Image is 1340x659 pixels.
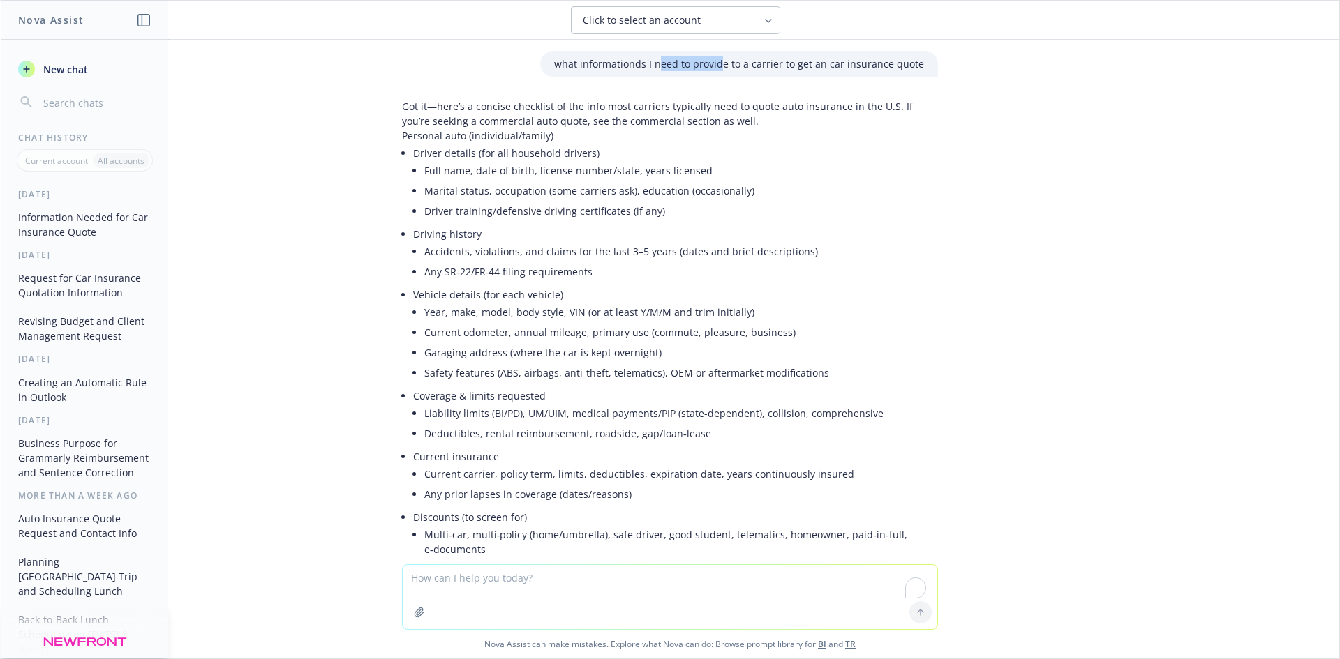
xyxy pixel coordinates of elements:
li: Safety features (ABS, airbags, anti-theft, telematics), OEM or aftermarket modifications [424,363,938,383]
p: what informationds I need to provide to a carrier to get an car insurance quote [554,56,924,71]
div: [DATE] [1,414,168,426]
p: Got it—here’s a concise checklist of the info most carriers typically need to quote auto insuranc... [402,99,938,128]
button: Request for Car Insurance Quotation Information [13,266,157,304]
li: Deductibles, rental reimbursement, roadside, gap/loan‑lease [424,423,938,444]
li: Liability limits (BI/PD), UM/UIM, medical payments/PIP (state-dependent), collision, comprehensive [424,403,938,423]
li: Accidents, violations, and claims for the last 3–5 years (dates and brief descriptions) [424,241,938,262]
textarea: To enrich screen reader interactions, please activate Accessibility in Grammarly extension settings [403,565,937,629]
div: [DATE] [1,353,168,365]
input: Search chats [40,93,151,112]
li: Current odometer, annual mileage, primary use (commute, pleasure, business) [424,322,938,342]
a: TR [845,638,856,650]
li: Driver details (for all household drivers) [413,143,938,224]
li: Full name, date of birth, license number/state, years licensed [424,160,938,181]
h1: Nova Assist [18,13,84,27]
div: [DATE] [1,188,168,200]
a: BI [818,638,826,650]
li: Coverage & limits requested [413,386,938,446]
li: Current carrier, policy term, limits, deductibles, expiration date, years continuously insured [424,464,938,484]
li: Any SR‑22/FR‑44 filing requirements [424,262,938,282]
li: Driving history [413,224,938,285]
li: Discounts (to screen for) [413,507,938,562]
li: Multi‑car, multi‑policy (home/umbrella), safe driver, good student, telematics, homeowner, paid‑i... [424,524,938,559]
li: Year, make, model, body style, VIN (or at least Y/M/M and trim initially) [424,302,938,322]
li: Vehicle details (for each vehicle) [413,285,938,386]
button: Information Needed for Car Insurance Quote [13,206,157,243]
button: Click to select an account [571,6,780,34]
p: Personal auto (individual/family) [402,128,938,143]
button: Auto Insurance Quote Request and Contact Info [13,507,157,545]
button: New chat [13,56,157,82]
li: Driver training/defensive driving certificates (if any) [424,201,938,221]
p: All accounts [98,155,144,167]
li: Garaging address (where the car is kept overnight) [424,342,938,363]
button: Revising Budget and Client Management Request [13,310,157,347]
li: Marital status, occupation (some carriers ask), education (occasionally) [424,181,938,201]
p: Current account [25,155,88,167]
span: Nova Assist can make mistakes. Explore what Nova can do: Browse prompt library for and [6,630,1334,658]
button: Creating an Automatic Rule in Outlook [13,371,157,409]
button: Planning [GEOGRAPHIC_DATA] Trip and Scheduling Lunch [13,550,157,603]
div: [DATE] [1,249,168,261]
button: Business Purpose for Grammarly Reimbursement and Sentence Correction [13,432,157,484]
li: Current insurance [413,446,938,507]
span: Click to select an account [583,13,701,27]
div: More than a week ago [1,490,168,501]
span: New chat [40,62,88,77]
p: Commercial auto (business use) [402,562,938,577]
li: Any prior lapses in coverage (dates/reasons) [424,484,938,504]
div: Chat History [1,132,168,144]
